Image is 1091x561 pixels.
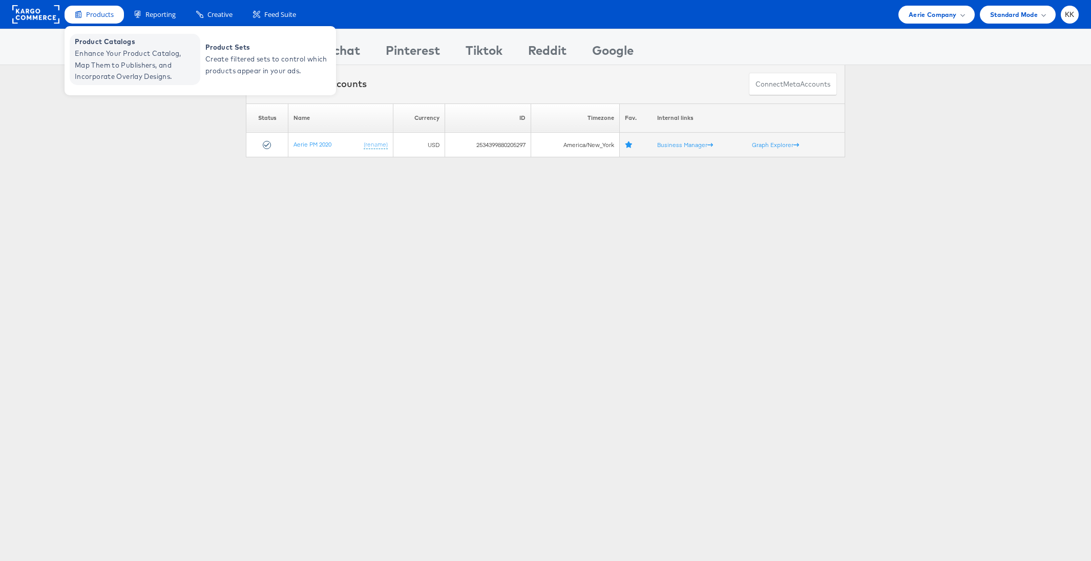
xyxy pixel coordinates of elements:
a: Business Manager [657,141,713,149]
span: Feed Suite [264,10,296,19]
th: Status [246,103,288,133]
div: Google [592,41,634,65]
span: Create filtered sets to control which products appear in your ads. [205,53,328,77]
td: USD [393,133,445,157]
th: Timezone [531,103,620,133]
span: Reporting [145,10,176,19]
th: Name [288,103,393,133]
td: 2534399880205297 [445,133,531,157]
a: (rename) [364,140,388,149]
th: Currency [393,103,445,133]
a: Product Catalogs Enhance Your Product Catalog, Map Them to Publishers, and Incorporate Overlay De... [70,34,200,85]
th: ID [445,103,531,133]
span: Product Catalogs [75,36,198,48]
td: America/New_York [531,133,620,157]
div: Tiktok [466,41,502,65]
span: Enhance Your Product Catalog, Map Them to Publishers, and Incorporate Overlay Designs. [75,48,198,82]
span: Standard Mode [990,9,1038,20]
a: Graph Explorer [752,141,799,149]
span: Creative [207,10,233,19]
div: Reddit [528,41,567,65]
span: Aerie Company [909,9,956,20]
span: Product Sets [205,41,328,53]
button: ConnectmetaAccounts [749,73,837,96]
span: meta [783,79,800,89]
a: Aerie PM 2020 [293,140,331,148]
div: Pinterest [386,41,440,65]
a: Product Sets Create filtered sets to control which products appear in your ads. [200,34,331,85]
span: KK [1065,11,1075,18]
span: Products [86,10,114,19]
